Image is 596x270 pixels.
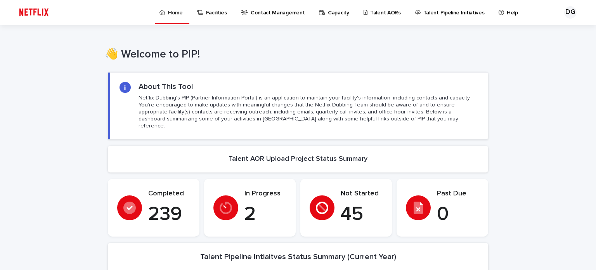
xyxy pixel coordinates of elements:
p: In Progress [244,190,286,198]
img: ifQbXi3ZQGMSEF7WDB7W [16,5,52,20]
p: 2 [244,203,286,226]
p: 239 [148,203,190,226]
h1: 👋 Welcome to PIP! [105,48,485,61]
h2: Talent Pipeline Intiaitves Status Summary (Current Year) [200,252,396,261]
p: 0 [437,203,479,226]
h2: Talent AOR Upload Project Status Summary [229,155,367,164]
p: Netflix Dubbing's PIP (Partner Information Portal) is an application to maintain your facility's ... [139,94,478,130]
div: DG [564,6,577,19]
p: Completed [148,190,190,198]
p: Not Started [341,190,383,198]
h2: About This Tool [139,82,193,91]
p: Past Due [437,190,479,198]
p: 45 [341,203,383,226]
